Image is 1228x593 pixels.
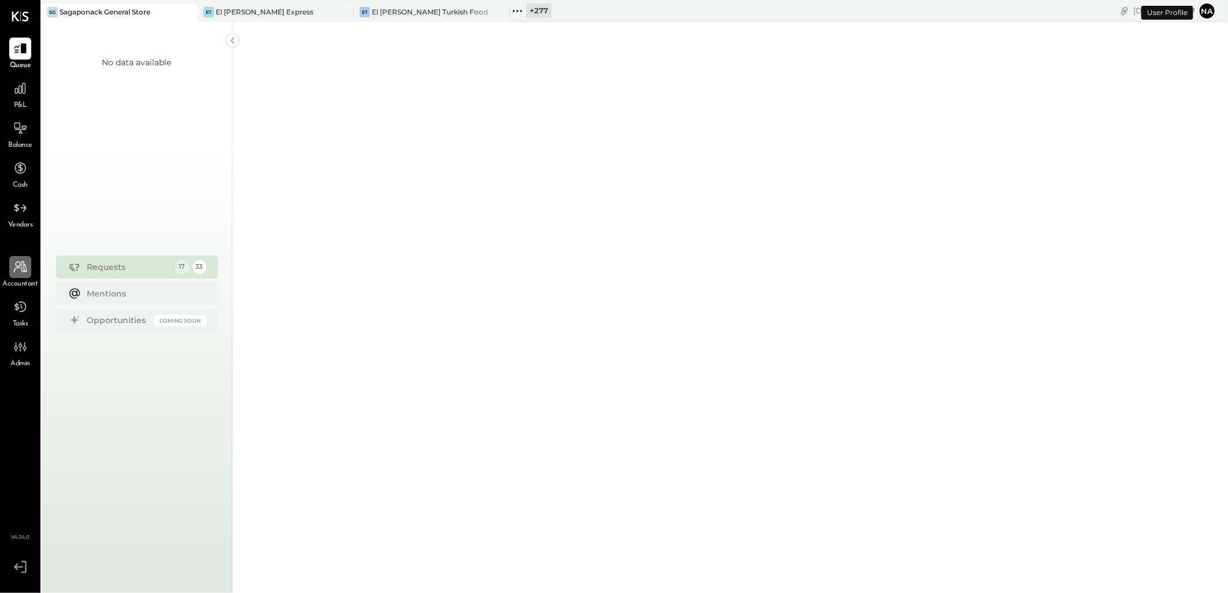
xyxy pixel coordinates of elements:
span: Vendors [8,220,33,231]
span: Admin [10,359,30,369]
span: P&L [14,101,27,111]
div: User Profile [1141,6,1193,20]
span: Cash [13,180,28,191]
div: + 277 [526,3,552,18]
span: Balance [8,140,32,151]
a: Tasks [1,296,40,329]
div: Mentions [87,288,201,299]
a: Queue [1,38,40,71]
div: ET [360,7,370,17]
span: Tasks [13,319,28,329]
span: Queue [10,61,31,71]
span: Accountant [3,279,38,290]
div: 17 [175,260,189,274]
a: Admin [1,336,40,369]
a: Cash [1,157,40,191]
div: No data available [102,57,172,68]
a: Balance [1,117,40,151]
div: 33 [193,260,206,274]
div: ET [204,7,214,17]
div: El [PERSON_NAME] Turkish Food [372,7,488,17]
div: Opportunities [87,314,149,326]
button: Na [1198,2,1216,20]
div: [DATE] [1133,5,1195,16]
a: Accountant [1,256,40,290]
div: Coming Soon [154,315,206,326]
div: Requests [87,261,169,273]
div: El [PERSON_NAME] Express [216,7,313,17]
div: Sagaponack General Store [60,7,150,17]
a: Vendors [1,197,40,231]
div: SG [47,7,58,17]
a: P&L [1,77,40,111]
div: copy link [1119,5,1130,17]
